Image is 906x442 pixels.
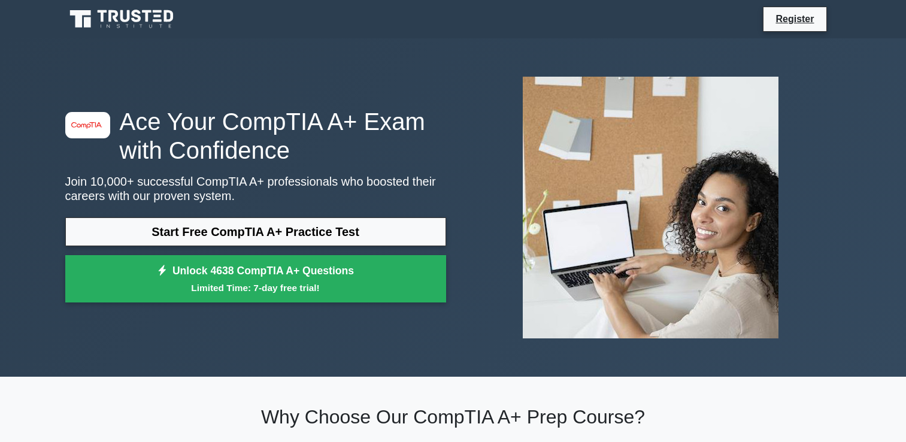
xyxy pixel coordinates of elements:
h2: Why Choose Our CompTIA A+ Prep Course? [65,405,841,428]
a: Register [768,11,821,26]
small: Limited Time: 7-day free trial! [80,281,431,295]
a: Start Free CompTIA A+ Practice Test [65,217,446,246]
h1: Ace Your CompTIA A+ Exam with Confidence [65,107,446,165]
a: Unlock 4638 CompTIA A+ QuestionsLimited Time: 7-day free trial! [65,255,446,303]
p: Join 10,000+ successful CompTIA A+ professionals who boosted their careers with our proven system. [65,174,446,203]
